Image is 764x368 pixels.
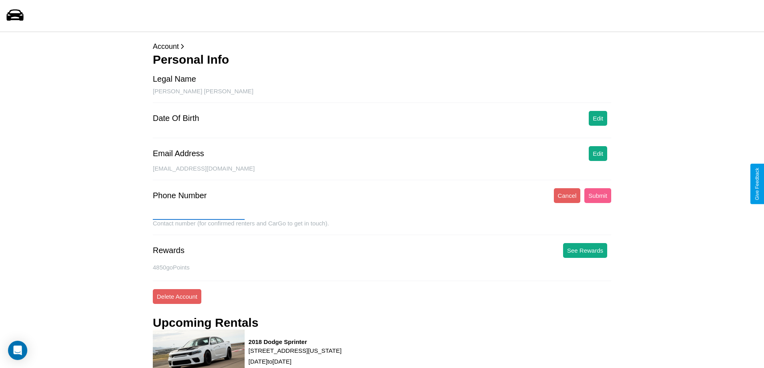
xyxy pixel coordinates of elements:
[554,188,581,203] button: Cancel
[153,53,611,66] h3: Personal Info
[563,243,607,258] button: See Rewards
[153,74,196,84] div: Legal Name
[754,168,760,200] div: Give Feedback
[153,191,207,200] div: Phone Number
[589,111,607,126] button: Edit
[153,220,611,235] div: Contact number (for confirmed renters and CarGo to get in touch).
[153,165,611,180] div: [EMAIL_ADDRESS][DOMAIN_NAME]
[153,88,611,103] div: [PERSON_NAME] [PERSON_NAME]
[153,246,184,255] div: Rewards
[153,114,199,123] div: Date Of Birth
[153,262,611,273] p: 4850 goPoints
[589,146,607,161] button: Edit
[153,40,611,53] p: Account
[153,289,201,304] button: Delete Account
[584,188,611,203] button: Submit
[153,316,258,330] h3: Upcoming Rentals
[249,338,342,345] h3: 2018 Dodge Sprinter
[8,341,27,360] div: Open Intercom Messenger
[249,356,342,367] p: [DATE] to [DATE]
[153,149,204,158] div: Email Address
[249,345,342,356] p: [STREET_ADDRESS][US_STATE]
